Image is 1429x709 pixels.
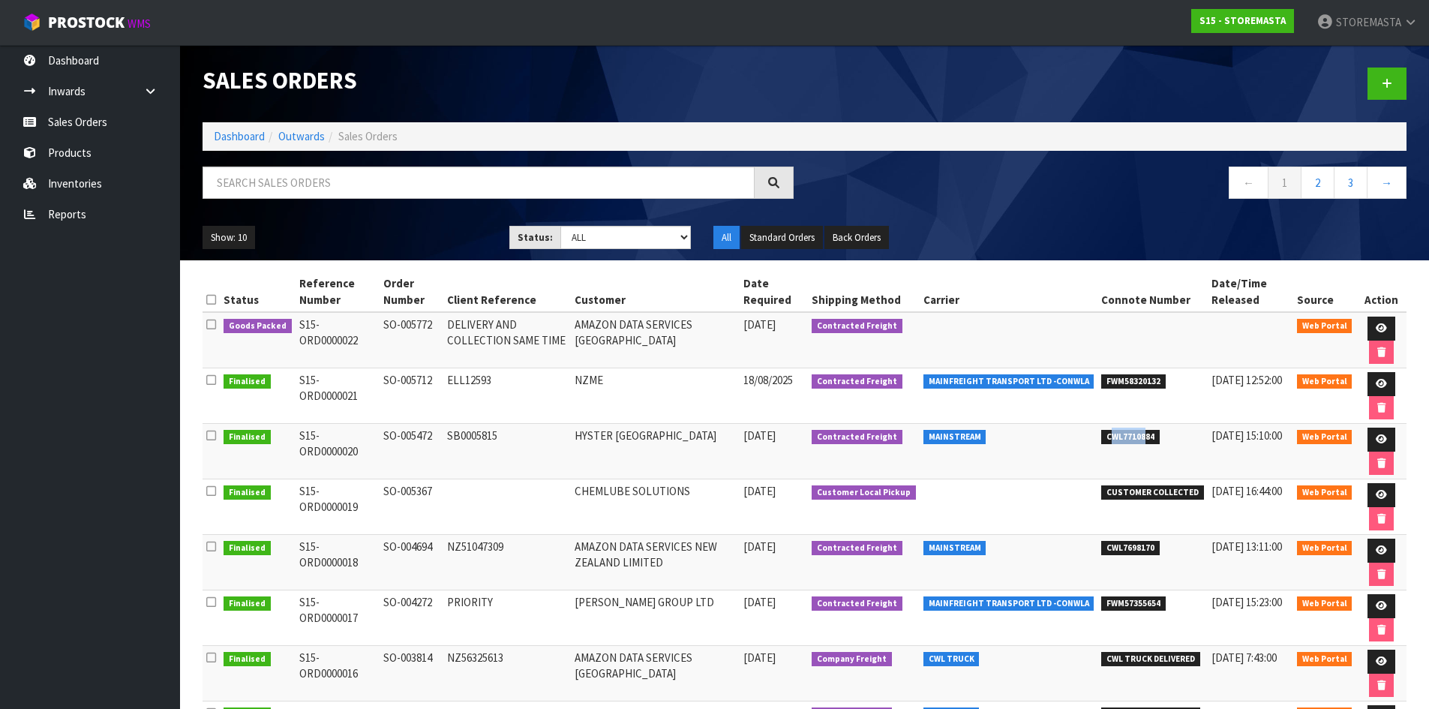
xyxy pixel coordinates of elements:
[220,272,296,312] th: Status
[571,590,739,646] td: [PERSON_NAME] GROUP LTD
[1229,167,1268,199] a: ←
[923,652,980,667] span: CWL TRUCK
[1208,272,1293,312] th: Date/Time Released
[571,312,739,368] td: AMAZON DATA SERVICES [GEOGRAPHIC_DATA]
[743,650,776,665] span: [DATE]
[1367,167,1406,199] a: →
[224,319,292,334] span: Goods Packed
[812,541,902,556] span: Contracted Freight
[1101,485,1204,500] span: CUSTOMER COLLECTED
[920,272,1098,312] th: Carrier
[571,424,739,479] td: HYSTER [GEOGRAPHIC_DATA]
[1101,596,1166,611] span: FWM57355654
[224,541,271,556] span: Finalised
[743,595,776,609] span: [DATE]
[380,312,443,368] td: SO-005772
[743,539,776,554] span: [DATE]
[443,424,572,479] td: SB0005815
[743,317,776,332] span: [DATE]
[380,368,443,424] td: SO-005712
[812,430,902,445] span: Contracted Freight
[923,541,986,556] span: MAINSTREAM
[812,374,902,389] span: Contracted Freight
[923,596,1094,611] span: MAINFREIGHT TRANSPORT LTD -CONWLA
[1101,652,1200,667] span: CWL TRUCK DELIVERED
[1297,596,1352,611] span: Web Portal
[443,590,572,646] td: PRIORITY
[518,231,553,244] strong: Status:
[203,68,794,93] h1: Sales Orders
[571,368,739,424] td: NZME
[296,590,380,646] td: S15-ORD0000017
[128,17,151,31] small: WMS
[380,535,443,590] td: SO-004694
[1297,652,1352,667] span: Web Portal
[812,485,916,500] span: Customer Local Pickup
[808,272,920,312] th: Shipping Method
[338,129,398,143] span: Sales Orders
[571,535,739,590] td: AMAZON DATA SERVICES NEW ZEALAND LIMITED
[224,485,271,500] span: Finalised
[1211,595,1282,609] span: [DATE] 15:23:00
[296,368,380,424] td: S15-ORD0000021
[380,479,443,535] td: SO-005367
[224,652,271,667] span: Finalised
[224,374,271,389] span: Finalised
[1199,14,1286,27] strong: S15 - STOREMASTA
[296,535,380,590] td: S15-ORD0000018
[812,319,902,334] span: Contracted Freight
[571,272,739,312] th: Customer
[1336,15,1401,29] span: STOREMASTA
[1297,374,1352,389] span: Web Portal
[380,646,443,701] td: SO-003814
[1097,272,1208,312] th: Connote Number
[48,13,125,32] span: ProStock
[1297,430,1352,445] span: Web Portal
[571,646,739,701] td: AMAZON DATA SERVICES [GEOGRAPHIC_DATA]
[1211,484,1282,498] span: [DATE] 16:44:00
[278,129,325,143] a: Outwards
[443,535,572,590] td: NZ51047309
[1211,428,1282,443] span: [DATE] 15:10:00
[1101,374,1166,389] span: FWM58320132
[1297,485,1352,500] span: Web Portal
[816,167,1407,203] nav: Page navigation
[743,428,776,443] span: [DATE]
[741,226,823,250] button: Standard Orders
[296,646,380,701] td: S15-ORD0000016
[443,272,572,312] th: Client Reference
[1301,167,1334,199] a: 2
[1101,541,1160,556] span: CWL7698170
[923,430,986,445] span: MAINSTREAM
[203,226,255,250] button: Show: 10
[443,368,572,424] td: ELL12593
[224,596,271,611] span: Finalised
[1334,167,1367,199] a: 3
[296,312,380,368] td: S15-ORD0000022
[1101,430,1160,445] span: CWL7710884
[443,646,572,701] td: NZ56325613
[380,272,443,312] th: Order Number
[1268,167,1301,199] a: 1
[224,430,271,445] span: Finalised
[1297,541,1352,556] span: Web Portal
[743,373,793,387] span: 18/08/2025
[1297,319,1352,334] span: Web Portal
[1211,650,1277,665] span: [DATE] 7:43:00
[443,312,572,368] td: DELIVERY AND COLLECTION SAME TIME
[214,129,265,143] a: Dashboard
[23,13,41,32] img: cube-alt.png
[1355,272,1406,312] th: Action
[740,272,809,312] th: Date Required
[1211,373,1282,387] span: [DATE] 12:52:00
[713,226,740,250] button: All
[380,590,443,646] td: SO-004272
[571,479,739,535] td: CHEMLUBE SOLUTIONS
[812,652,892,667] span: Company Freight
[296,272,380,312] th: Reference Number
[296,479,380,535] td: S15-ORD0000019
[743,484,776,498] span: [DATE]
[812,596,902,611] span: Contracted Freight
[296,424,380,479] td: S15-ORD0000020
[1293,272,1356,312] th: Source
